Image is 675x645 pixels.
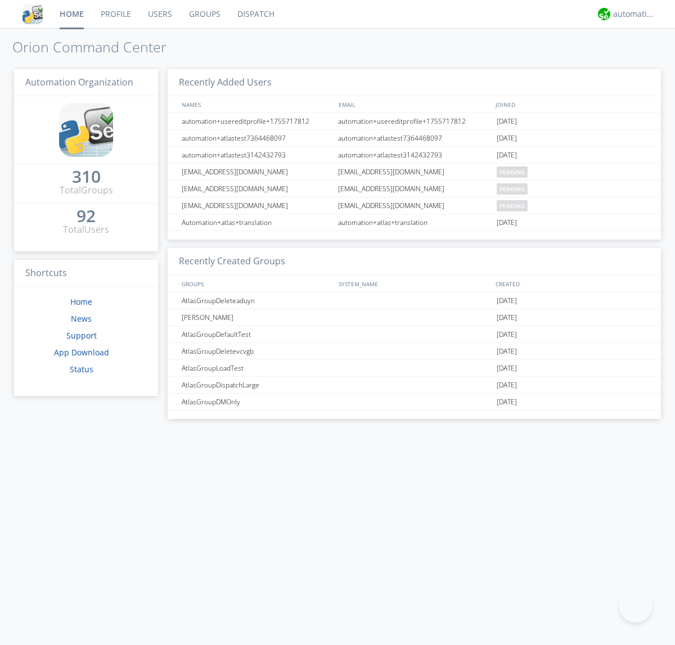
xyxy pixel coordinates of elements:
[179,360,335,376] div: AtlasGroupLoadTest
[497,360,517,377] span: [DATE]
[179,130,335,146] div: automation+atlastest7364468097
[335,181,494,197] div: [EMAIL_ADDRESS][DOMAIN_NAME]
[179,394,335,410] div: AtlasGroupDMOnly
[179,113,335,129] div: automation+usereditprofile+1755717812
[168,326,661,343] a: AtlasGroupDefaultTest[DATE]
[60,184,113,197] div: Total Groups
[336,96,493,112] div: EMAIL
[76,210,96,222] div: 92
[168,181,661,197] a: [EMAIL_ADDRESS][DOMAIN_NAME][EMAIL_ADDRESS][DOMAIN_NAME]pending
[493,96,650,112] div: JOINED
[66,330,97,341] a: Support
[179,164,335,180] div: [EMAIL_ADDRESS][DOMAIN_NAME]
[168,309,661,326] a: [PERSON_NAME][DATE]
[71,313,92,324] a: News
[59,103,113,157] img: cddb5a64eb264b2086981ab96f4c1ba7
[335,130,494,146] div: automation+atlastest7364468097
[168,377,661,394] a: AtlasGroupDispatchLarge[DATE]
[168,197,661,214] a: [EMAIL_ADDRESS][DOMAIN_NAME][EMAIL_ADDRESS][DOMAIN_NAME]pending
[335,147,494,163] div: automation+atlastest3142432793
[14,260,158,287] h3: Shortcuts
[493,276,650,292] div: CREATED
[179,326,335,342] div: AtlasGroupDefaultTest
[497,394,517,411] span: [DATE]
[497,166,528,178] span: pending
[63,223,109,236] div: Total Users
[168,248,661,276] h3: Recently Created Groups
[72,171,101,184] a: 310
[335,113,494,129] div: automation+usereditprofile+1755717812
[168,214,661,231] a: Automation+atlas+translationautomation+atlas+translation[DATE]
[613,8,655,20] div: automation+atlas
[497,309,517,326] span: [DATE]
[497,113,517,130] span: [DATE]
[168,360,661,377] a: AtlasGroupLoadTest[DATE]
[168,394,661,411] a: AtlasGroupDMOnly[DATE]
[497,147,517,164] span: [DATE]
[497,343,517,360] span: [DATE]
[168,130,661,147] a: automation+atlastest7364468097automation+atlastest7364468097[DATE]
[497,130,517,147] span: [DATE]
[179,377,335,393] div: AtlasGroupDispatchLarge
[497,377,517,394] span: [DATE]
[25,76,133,88] span: Automation Organization
[179,197,335,214] div: [EMAIL_ADDRESS][DOMAIN_NAME]
[76,210,96,223] a: 92
[179,96,333,112] div: NAMES
[497,326,517,343] span: [DATE]
[179,147,335,163] div: automation+atlastest3142432793
[179,214,335,231] div: Automation+atlas+translation
[54,347,109,358] a: App Download
[336,276,493,292] div: SYSTEM_NAME
[168,292,661,309] a: AtlasGroupDeleteaduyn[DATE]
[179,181,335,197] div: [EMAIL_ADDRESS][DOMAIN_NAME]
[168,69,661,97] h3: Recently Added Users
[70,364,93,375] a: Status
[598,8,610,20] img: d2d01cd9b4174d08988066c6d424eccd
[497,292,517,309] span: [DATE]
[168,164,661,181] a: [EMAIL_ADDRESS][DOMAIN_NAME][EMAIL_ADDRESS][DOMAIN_NAME]pending
[335,214,494,231] div: automation+atlas+translation
[179,276,333,292] div: GROUPS
[179,292,335,309] div: AtlasGroupDeleteaduyn
[335,197,494,214] div: [EMAIL_ADDRESS][DOMAIN_NAME]
[168,343,661,360] a: AtlasGroupDeletevcvgb[DATE]
[179,309,335,326] div: [PERSON_NAME]
[497,200,528,211] span: pending
[70,296,92,307] a: Home
[619,589,652,623] iframe: Toggle Customer Support
[497,183,528,195] span: pending
[179,343,335,359] div: AtlasGroupDeletevcvgb
[168,113,661,130] a: automation+usereditprofile+1755717812automation+usereditprofile+1755717812[DATE]
[168,147,661,164] a: automation+atlastest3142432793automation+atlastest3142432793[DATE]
[22,4,43,24] img: cddb5a64eb264b2086981ab96f4c1ba7
[72,171,101,182] div: 310
[335,164,494,180] div: [EMAIL_ADDRESS][DOMAIN_NAME]
[497,214,517,231] span: [DATE]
